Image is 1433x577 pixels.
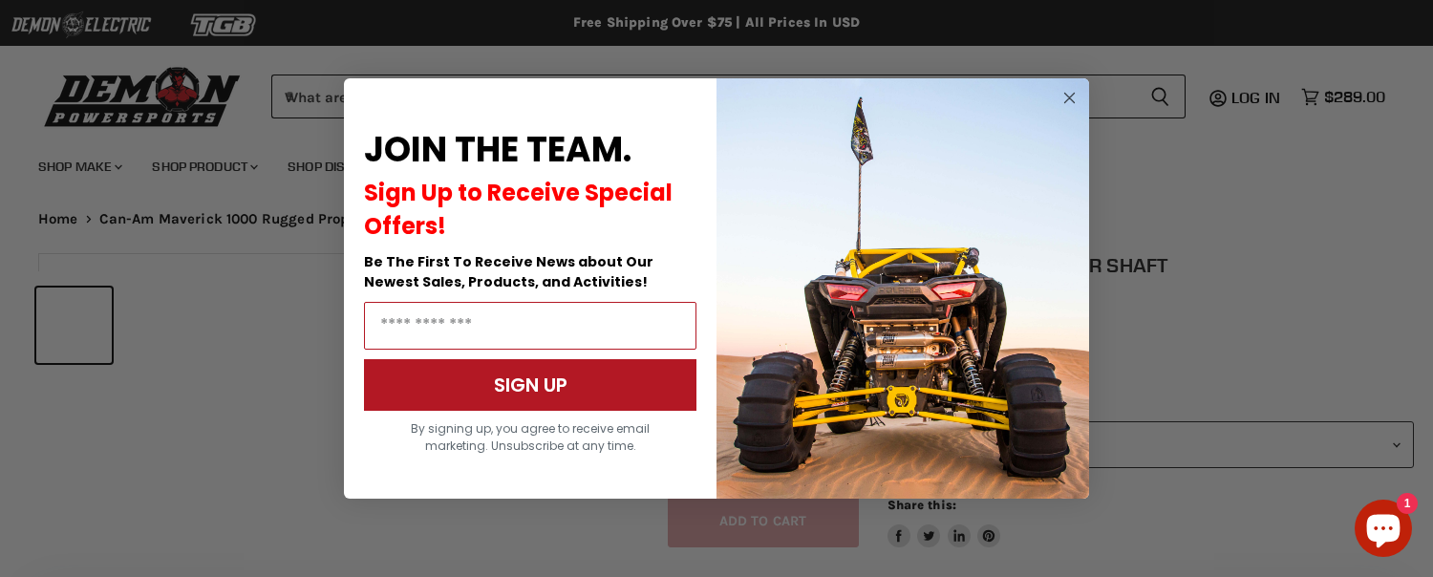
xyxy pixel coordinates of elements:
[1349,500,1418,562] inbox-online-store-chat: Shopify online store chat
[1058,86,1081,110] button: Close dialog
[364,177,673,242] span: Sign Up to Receive Special Offers!
[364,125,631,174] span: JOIN THE TEAM.
[411,420,650,454] span: By signing up, you agree to receive email marketing. Unsubscribe at any time.
[364,252,653,291] span: Be The First To Receive News about Our Newest Sales, Products, and Activities!
[364,359,696,411] button: SIGN UP
[716,78,1089,499] img: a9095488-b6e7-41ba-879d-588abfab540b.jpeg
[364,302,696,350] input: Email Address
